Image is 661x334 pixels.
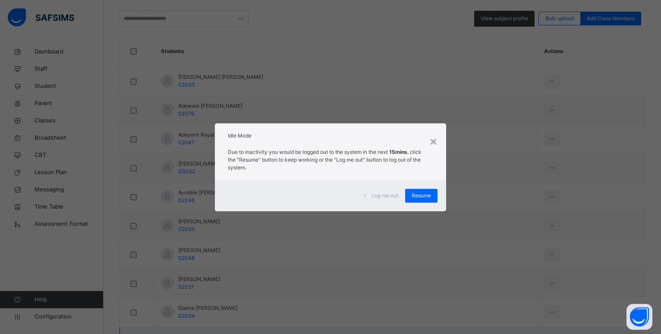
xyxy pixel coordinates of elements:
button: Open asap [626,304,652,330]
div: × [429,132,438,150]
span: Log me out [371,192,398,200]
h2: Idle Mode [228,132,433,140]
span: Resume [412,192,431,200]
strong: 15mins [389,149,407,155]
p: Due to inactivity you would be logged out to the system in the next , click the "Resume" button t... [228,148,433,172]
